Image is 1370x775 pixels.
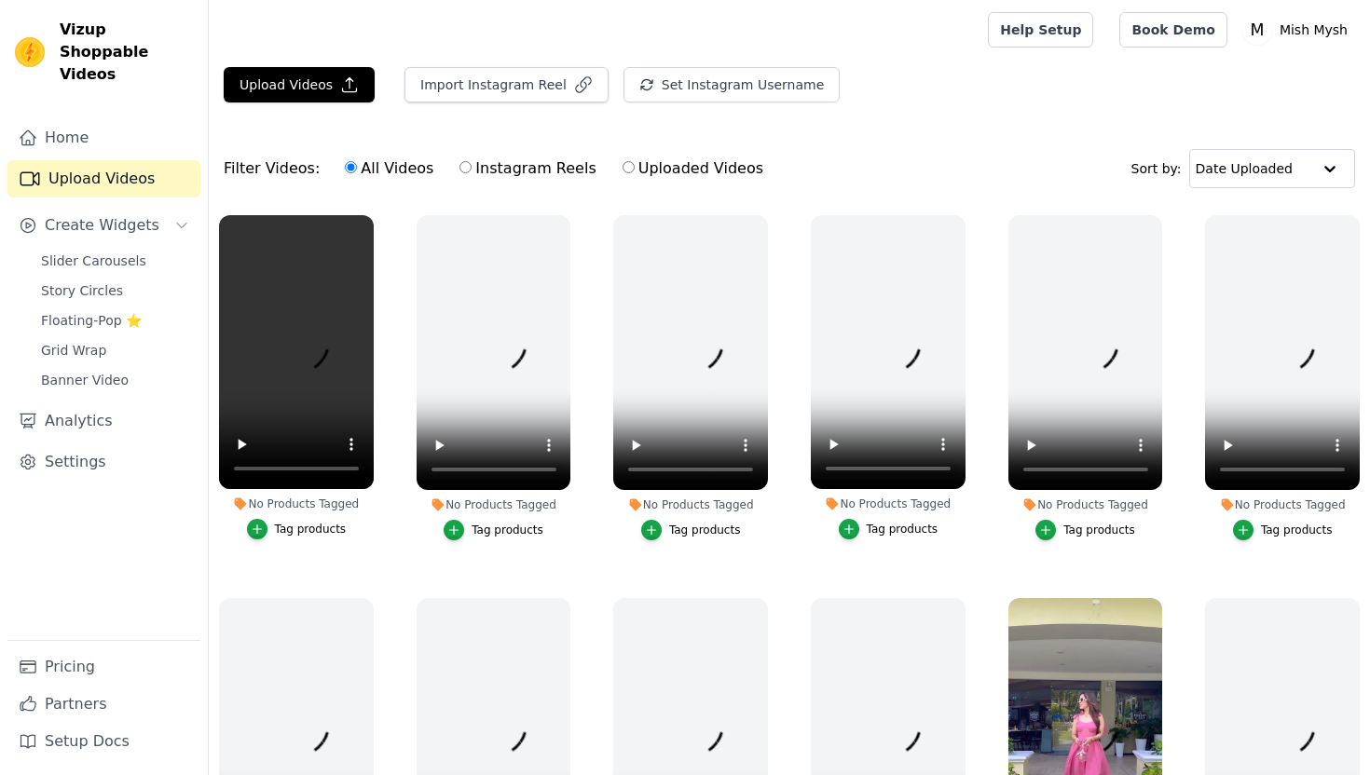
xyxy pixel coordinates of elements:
[641,520,741,540] button: Tag products
[623,67,840,102] button: Set Instagram Username
[7,648,200,686] a: Pricing
[444,520,543,540] button: Tag products
[7,686,200,723] a: Partners
[219,496,374,511] div: No Products Tagged
[404,67,609,102] button: Import Instagram Reel
[345,161,357,173] input: All Videos
[247,519,347,539] button: Tag products
[30,307,200,333] a: Floating-Pop ⭐
[7,160,200,197] a: Upload Videos
[1233,520,1333,540] button: Tag products
[1035,520,1135,540] button: Tag products
[613,497,768,512] div: No Products Tagged
[669,523,741,537] div: Tag products
[1119,12,1226,48] a: Book Demo
[1008,497,1163,512] div: No Products Tagged
[344,156,434,181] label: All Videos
[30,337,200,363] a: Grid Wrap
[839,519,938,539] button: Tag products
[15,37,45,67] img: Vizup
[7,207,200,244] button: Create Widgets
[30,367,200,393] a: Banner Video
[622,156,764,181] label: Uploaded Videos
[30,278,200,304] a: Story Circles
[7,119,200,156] a: Home
[811,496,966,511] div: No Products Tagged
[7,443,200,481] a: Settings
[224,147,774,190] div: Filter Videos:
[275,522,347,537] div: Tag products
[1272,13,1355,47] p: Mish Mysh
[41,311,142,330] span: Floating-Pop ⭐
[45,214,159,237] span: Create Widgets
[7,402,200,440] a: Analytics
[459,156,596,181] label: Instagram Reels
[41,371,129,389] span: Banner Video
[41,341,106,360] span: Grid Wrap
[623,161,635,173] input: Uploaded Videos
[1131,149,1356,188] div: Sort by:
[988,12,1093,48] a: Help Setup
[60,19,193,86] span: Vizup Shoppable Videos
[30,248,200,274] a: Slider Carousels
[1250,20,1264,39] text: M
[1063,523,1135,537] div: Tag products
[417,497,571,512] div: No Products Tagged
[41,252,146,270] span: Slider Carousels
[41,281,123,300] span: Story Circles
[867,522,938,537] div: Tag products
[1261,523,1333,537] div: Tag products
[459,161,472,173] input: Instagram Reels
[1242,13,1355,47] button: M Mish Mysh
[472,523,543,537] div: Tag products
[224,67,375,102] button: Upload Videos
[7,723,200,760] a: Setup Docs
[1205,497,1360,512] div: No Products Tagged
